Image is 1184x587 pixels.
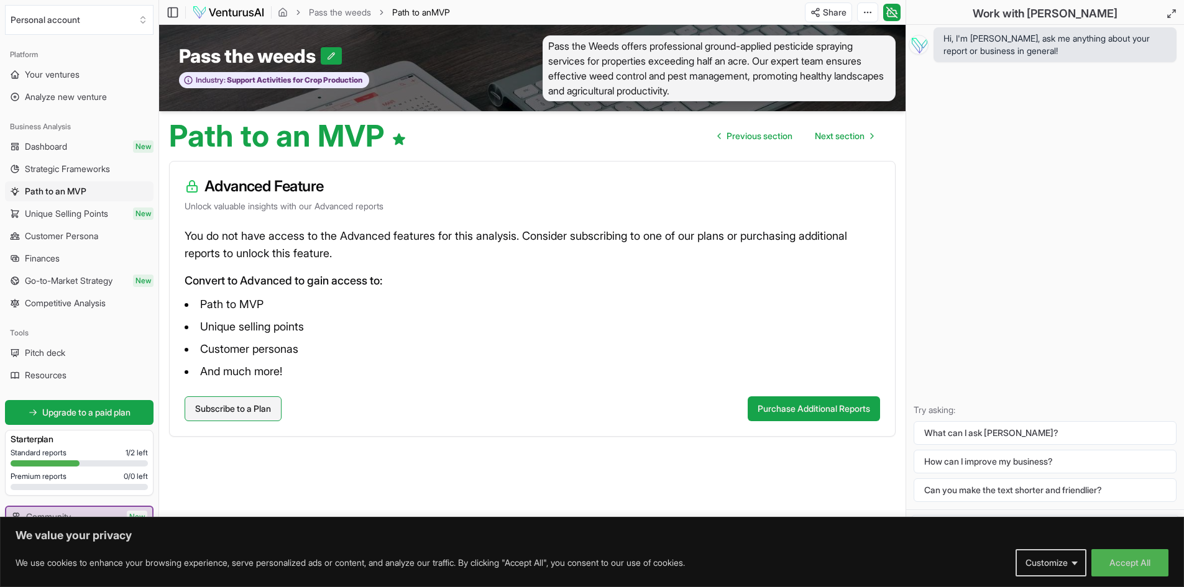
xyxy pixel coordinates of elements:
span: Strategic Frameworks [25,163,110,175]
span: 0 / 0 left [124,471,148,481]
button: Accept All [1091,549,1168,576]
h2: Work with [PERSON_NAME] [973,5,1117,22]
span: Pitch deck [25,347,65,359]
span: New [127,511,147,523]
a: Finances [5,248,154,268]
p: Unlock valuable insights with our Advanced reports [185,200,880,212]
span: Customer Persona [25,230,98,242]
span: Resources [25,369,67,381]
button: Share [805,2,852,22]
div: Platform [5,45,154,65]
a: Pass the weeds [309,6,371,19]
span: Path to an MVP [25,185,86,198]
span: Your ventures [25,68,80,81]
button: Industry:Support Activities for Crop Production [179,72,369,89]
a: Unique Selling PointsNew [5,204,154,224]
div: Tools [5,323,154,343]
a: Upgrade to a paid plan [5,400,154,425]
p: You do not have access to the Advanced features for this analysis. Consider subscribing to one of... [185,227,880,262]
button: Can you make the text shorter and friendlier? [914,478,1177,502]
span: Community [26,511,71,523]
span: Share [823,6,847,19]
span: New [133,207,154,220]
a: DashboardNew [5,137,154,157]
a: Go to previous page [708,124,802,148]
span: Premium reports [11,471,67,481]
span: Pass the Weeds offers professional ground-applied pesticide spraying services for properties exce... [543,35,896,101]
button: Purchase Additional Reports [748,396,880,421]
span: Industry: [196,75,226,85]
button: What can I ask [PERSON_NAME]? [914,421,1177,445]
a: Strategic Frameworks [5,159,154,179]
a: Competitive Analysis [5,293,154,313]
a: Path to an MVP [5,181,154,201]
div: Business Analysis [5,117,154,137]
button: How can I improve my business? [914,450,1177,473]
span: Next section [815,130,865,142]
img: logo [192,5,265,20]
h1: Path to an MVP [169,121,406,151]
span: Path to an [392,7,431,17]
span: Analyze new venture [25,91,107,103]
span: Pass the weeds [179,45,321,67]
span: Support Activities for Crop Production [226,75,362,85]
a: Your ventures [5,65,154,84]
span: New [133,275,154,287]
a: CommunityNew [6,507,152,527]
p: Convert to Advanced to gain access to: [185,272,880,289]
li: And much more! [185,362,880,381]
span: Previous section [727,130,792,142]
li: Customer personas [185,339,880,359]
span: Go-to-Market Strategy [25,275,112,287]
nav: breadcrumb [278,6,450,19]
button: Customize [1016,549,1086,576]
span: 1 / 2 left [126,448,148,458]
span: Finances [25,252,60,265]
span: New [133,140,154,153]
a: Resources [5,365,154,385]
p: We value your privacy [16,528,1168,543]
a: Go-to-Market StrategyNew [5,271,154,291]
img: Vera [909,35,929,55]
a: Analyze new venture [5,87,154,107]
a: Pitch deck [5,343,154,363]
p: Try asking: [914,404,1177,416]
h3: Starter plan [11,433,148,445]
button: Select an organization [5,5,154,35]
p: We use cookies to enhance your browsing experience, serve personalized ads or content, and analyz... [16,555,685,570]
span: Upgrade to a paid plan [42,406,131,419]
li: Path to MVP [185,294,880,314]
span: Path to anMVP [392,6,450,19]
a: Customer Persona [5,226,154,246]
li: Unique selling points [185,317,880,337]
nav: pagination [708,124,883,148]
h3: Advanced Feature [185,176,880,196]
span: Dashboard [25,140,67,153]
a: Go to next page [805,124,883,148]
span: Unique Selling Points [25,207,108,220]
a: Subscribe to a Plan [185,396,282,421]
span: Hi, I'm [PERSON_NAME], ask me anything about your report or business in general! [943,32,1167,57]
span: Standard reports [11,448,67,458]
span: Competitive Analysis [25,297,106,309]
